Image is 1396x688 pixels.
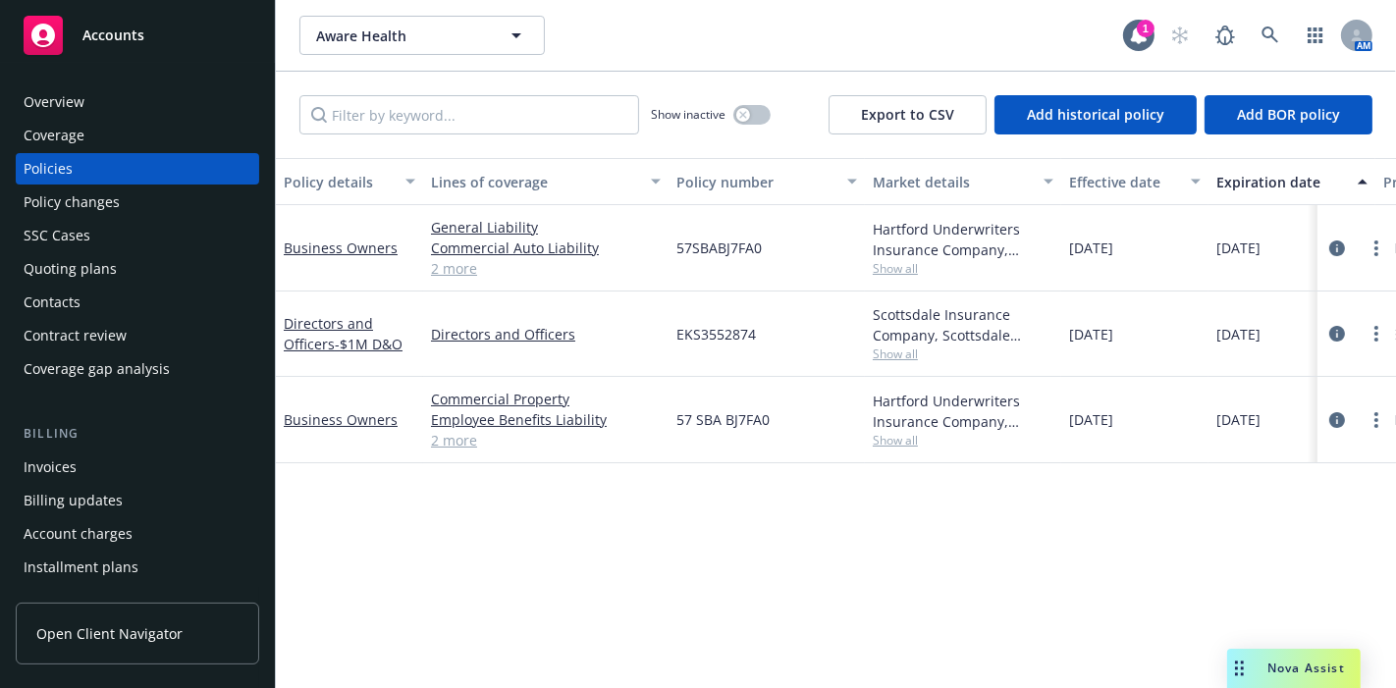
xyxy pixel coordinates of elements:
[1069,238,1113,258] span: [DATE]
[16,518,259,550] a: Account charges
[24,120,84,151] div: Coverage
[299,16,545,55] button: Aware Health
[16,485,259,516] a: Billing updates
[431,258,661,279] a: 2 more
[24,353,170,385] div: Coverage gap analysis
[676,172,835,192] div: Policy number
[16,120,259,151] a: Coverage
[1137,20,1154,37] div: 1
[431,430,661,450] a: 2 more
[1251,16,1290,55] a: Search
[284,238,398,257] a: Business Owners
[24,220,90,251] div: SSC Cases
[1216,409,1261,430] span: [DATE]
[1027,105,1164,124] span: Add historical policy
[873,345,1053,362] span: Show all
[299,95,639,134] input: Filter by keyword...
[676,409,770,430] span: 57 SBA BJ7FA0
[431,389,661,409] a: Commercial Property
[1160,16,1200,55] a: Start snowing
[276,158,423,205] button: Policy details
[1237,105,1340,124] span: Add BOR policy
[284,314,403,353] a: Directors and Officers
[873,391,1053,432] div: Hartford Underwriters Insurance Company, Hartford Insurance Group
[16,552,259,583] a: Installment plans
[24,451,77,483] div: Invoices
[16,253,259,285] a: Quoting plans
[16,186,259,218] a: Policy changes
[24,320,127,351] div: Contract review
[1325,322,1349,345] a: circleInformation
[1325,408,1349,432] a: circleInformation
[24,518,133,550] div: Account charges
[1205,95,1372,134] button: Add BOR policy
[36,623,183,644] span: Open Client Navigator
[865,158,1061,205] button: Market details
[1069,409,1113,430] span: [DATE]
[1061,158,1208,205] button: Effective date
[873,219,1053,260] div: Hartford Underwriters Insurance Company, Hartford Insurance Group
[24,253,117,285] div: Quoting plans
[16,320,259,351] a: Contract review
[24,552,138,583] div: Installment plans
[335,335,403,353] span: - $1M D&O
[873,260,1053,277] span: Show all
[431,172,639,192] div: Lines of coverage
[873,172,1032,192] div: Market details
[431,409,661,430] a: Employee Benefits Liability
[1227,649,1252,688] div: Drag to move
[316,26,486,46] span: Aware Health
[1227,649,1361,688] button: Nova Assist
[1365,237,1388,260] a: more
[16,287,259,318] a: Contacts
[994,95,1197,134] button: Add historical policy
[669,158,865,205] button: Policy number
[651,106,725,123] span: Show inactive
[873,432,1053,449] span: Show all
[1267,660,1345,676] span: Nova Assist
[1216,238,1261,258] span: [DATE]
[676,238,762,258] span: 57SBABJ7FA0
[1206,16,1245,55] a: Report a Bug
[16,353,259,385] a: Coverage gap analysis
[1069,324,1113,344] span: [DATE]
[1216,172,1346,192] div: Expiration date
[1365,408,1388,432] a: more
[16,86,259,118] a: Overview
[431,217,661,238] a: General Liability
[423,158,669,205] button: Lines of coverage
[861,105,954,124] span: Export to CSV
[431,324,661,344] a: Directors and Officers
[284,410,398,429] a: Business Owners
[82,27,144,43] span: Accounts
[16,451,259,483] a: Invoices
[16,153,259,185] a: Policies
[24,153,73,185] div: Policies
[284,172,394,192] div: Policy details
[1216,324,1261,344] span: [DATE]
[431,238,661,258] a: Commercial Auto Liability
[829,95,987,134] button: Export to CSV
[1208,158,1375,205] button: Expiration date
[873,304,1053,345] div: Scottsdale Insurance Company, Scottsdale Insurance Company (Nationwide), CRC Group
[1296,16,1335,55] a: Switch app
[1365,322,1388,345] a: more
[16,424,259,444] div: Billing
[24,287,81,318] div: Contacts
[24,86,84,118] div: Overview
[1069,172,1179,192] div: Effective date
[24,485,123,516] div: Billing updates
[1325,237,1349,260] a: circleInformation
[16,220,259,251] a: SSC Cases
[676,324,756,344] span: EKS3552874
[24,186,120,218] div: Policy changes
[16,8,259,63] a: Accounts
